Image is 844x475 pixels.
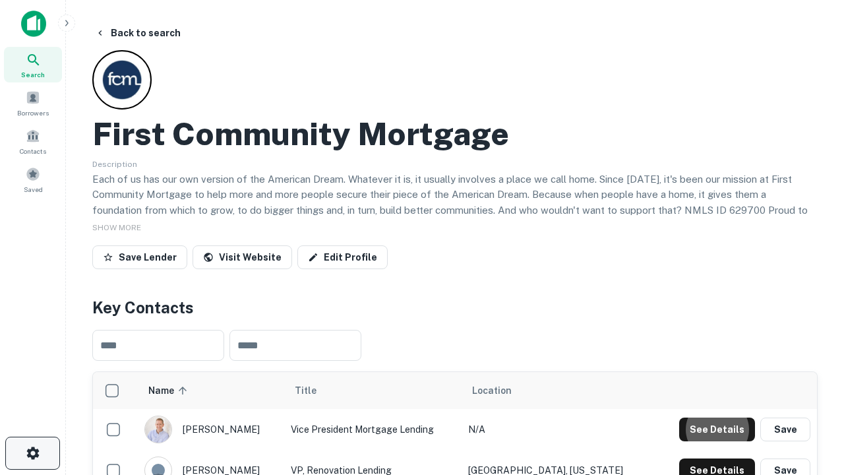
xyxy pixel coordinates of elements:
[297,245,388,269] a: Edit Profile
[138,372,284,409] th: Name
[760,418,810,441] button: Save
[284,409,462,450] td: Vice President Mortgage Lending
[462,409,653,450] td: N/A
[462,372,653,409] th: Location
[92,115,509,153] h2: First Community Mortgage
[284,372,462,409] th: Title
[144,416,278,443] div: [PERSON_NAME]
[148,383,191,398] span: Name
[20,146,46,156] span: Contacts
[295,383,334,398] span: Title
[778,327,844,391] iframe: Chat Widget
[145,416,171,443] img: 1520878720083
[4,123,62,159] a: Contacts
[193,245,292,269] a: Visit Website
[4,85,62,121] a: Borrowers
[92,296,818,319] h4: Key Contacts
[92,223,141,232] span: SHOW MORE
[472,383,512,398] span: Location
[4,162,62,197] a: Saved
[92,172,818,234] p: Each of us has our own version of the American Dream. Whatever it is, it usually involves a place...
[24,184,43,195] span: Saved
[92,160,137,169] span: Description
[679,418,755,441] button: See Details
[90,21,186,45] button: Back to search
[21,69,45,80] span: Search
[4,47,62,82] a: Search
[92,245,187,269] button: Save Lender
[17,108,49,118] span: Borrowers
[21,11,46,37] img: capitalize-icon.png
